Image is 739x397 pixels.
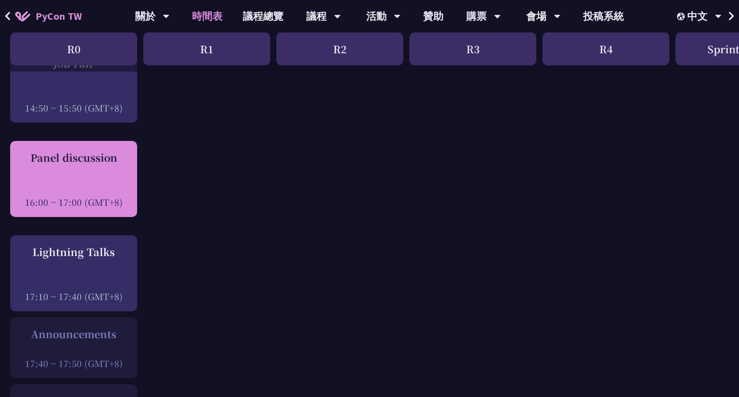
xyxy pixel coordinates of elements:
div: R1 [143,32,270,65]
div: 17:40 ~ 17:50 (GMT+8) [15,357,132,370]
a: PyCon TW [5,4,92,29]
div: R3 [409,32,536,65]
div: Announcements [15,327,132,342]
div: 16:00 ~ 17:00 (GMT+8) [15,196,132,208]
a: Lightning Talks 17:10 ~ 17:40 (GMT+8) [15,244,132,303]
div: R4 [542,32,669,65]
div: 14:50 ~ 15:50 (GMT+8) [15,101,132,114]
img: Home icon of PyCon TW 2025 [15,11,30,21]
div: Panel discussion [15,150,132,165]
img: Locale Icon [677,13,687,20]
span: PyCon TW [36,9,82,24]
div: Lightning Talks [15,244,132,260]
a: Panel discussion 16:00 ~ 17:00 (GMT+8) [15,150,132,208]
div: R0 [10,32,137,65]
div: R2 [276,32,403,65]
div: 17:10 ~ 17:40 (GMT+8) [15,290,132,303]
